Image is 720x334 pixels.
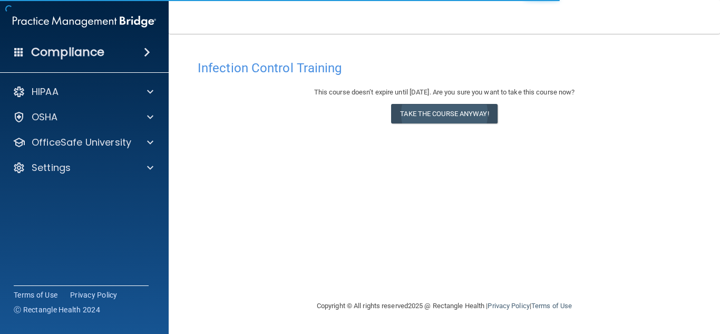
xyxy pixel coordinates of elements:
[13,161,153,174] a: Settings
[31,45,104,60] h4: Compliance
[32,85,59,98] p: HIPAA
[488,302,529,310] a: Privacy Policy
[32,161,71,174] p: Settings
[391,104,497,123] button: Take the course anyway!
[14,290,57,300] a: Terms of Use
[13,11,156,32] img: PMB logo
[13,85,153,98] a: HIPAA
[32,111,58,123] p: OSHA
[13,136,153,149] a: OfficeSafe University
[198,86,691,99] div: This course doesn’t expire until [DATE]. Are you sure you want to take this course now?
[32,136,131,149] p: OfficeSafe University
[14,304,100,315] span: Ⓒ Rectangle Health 2024
[531,302,572,310] a: Terms of Use
[70,290,118,300] a: Privacy Policy
[13,111,153,123] a: OSHA
[252,289,637,323] div: Copyright © All rights reserved 2025 @ Rectangle Health | |
[198,61,691,75] h4: Infection Control Training
[538,259,707,301] iframe: Drift Widget Chat Controller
